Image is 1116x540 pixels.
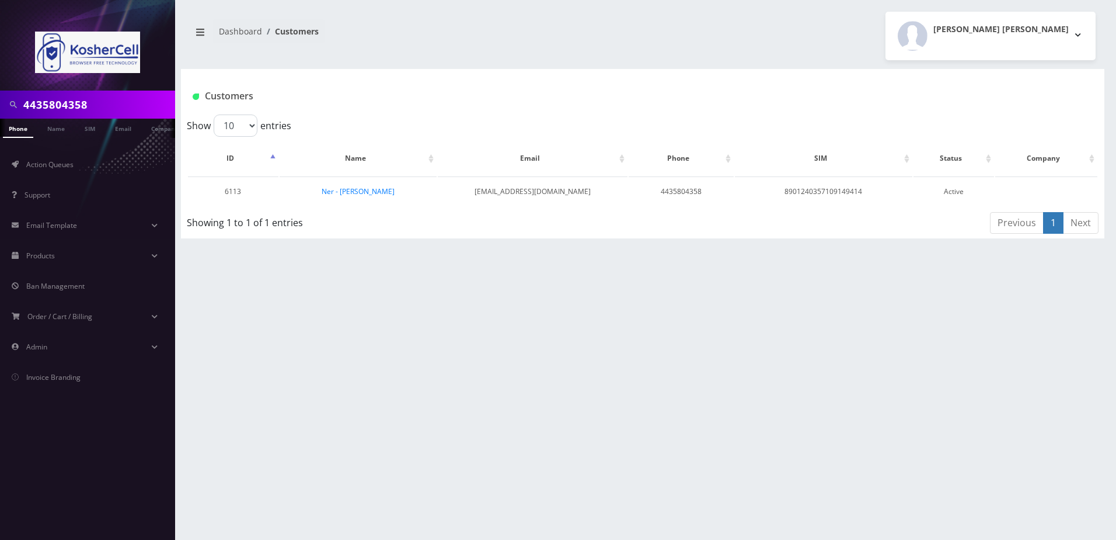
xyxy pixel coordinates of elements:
[995,141,1097,175] th: Company: activate to sort column ascending
[629,141,733,175] th: Phone: activate to sort column ascending
[438,141,627,175] th: Email: activate to sort column ascending
[913,141,994,175] th: Status: activate to sort column ascending
[79,119,101,137] a: SIM
[3,119,33,138] a: Phone
[188,176,278,206] td: 6113
[26,342,47,352] span: Admin
[23,94,172,116] input: Search in Company
[26,281,85,291] span: Ban Management
[280,141,437,175] th: Name: activate to sort column ascending
[933,25,1069,34] h2: [PERSON_NAME] [PERSON_NAME]
[26,372,81,382] span: Invoice Branding
[187,115,291,137] label: Show entries
[26,160,74,169] span: Action Queues
[109,119,137,137] a: Email
[35,32,140,73] img: KosherCell
[735,141,912,175] th: SIM: activate to sort column ascending
[1043,212,1063,234] a: 1
[26,251,55,261] span: Products
[990,212,1044,234] a: Previous
[735,176,912,206] td: 8901240357109149414
[145,119,184,137] a: Company
[26,220,77,230] span: Email Template
[193,91,940,102] h1: Customers
[187,211,558,230] div: Showing 1 to 1 of 1 entries
[219,26,262,37] a: Dashboard
[188,141,278,175] th: ID: activate to sort column descending
[885,12,1096,60] button: [PERSON_NAME] [PERSON_NAME]
[1063,212,1098,234] a: Next
[262,25,319,37] li: Customers
[41,119,71,137] a: Name
[629,176,733,206] td: 4435804358
[913,176,994,206] td: Active
[27,311,92,321] span: Order / Cart / Billing
[214,115,257,137] select: Showentries
[438,176,627,206] td: [EMAIL_ADDRESS][DOMAIN_NAME]
[322,186,395,196] a: Ner - [PERSON_NAME]
[25,190,50,200] span: Support
[190,19,634,53] nav: breadcrumb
